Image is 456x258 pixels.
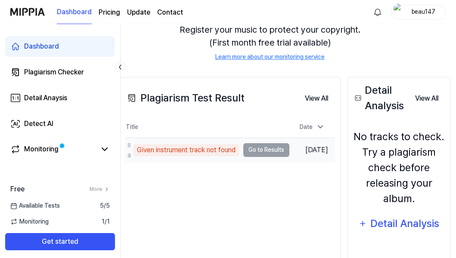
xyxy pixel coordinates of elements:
[5,233,115,250] button: Get started
[24,93,67,103] div: Detail Anaysis
[296,120,328,134] div: Date
[10,184,25,194] span: Free
[215,52,325,61] a: Learn more about our monitoring service
[406,7,440,16] div: beau147
[5,36,115,57] a: Dashboard
[10,201,60,210] span: Available Tests
[10,144,96,154] a: Monitoring
[127,140,131,160] div: safari audio
[353,213,445,234] button: Detail Analysis
[127,7,150,18] a: Update
[24,41,59,52] div: Dashboard
[408,90,445,107] button: View All
[298,90,335,107] button: View All
[57,0,92,24] a: Dashboard
[370,215,440,232] div: Detail Analysis
[125,117,289,138] th: Title
[10,217,49,226] span: Monitoring
[99,7,120,18] a: Pricing
[372,7,383,17] img: 알림
[24,67,84,77] div: Plagiarism Checker
[289,138,335,162] td: [DATE]
[133,144,239,156] div: Given instrument track not found
[353,83,408,114] div: Detail Analysis
[5,62,115,83] a: Plagiarism Checker
[125,90,245,106] div: Plagiarism Test Result
[157,7,183,18] a: Contact
[353,129,445,206] div: No tracks to check. Try a plagiarism check before releasing your album.
[100,201,110,210] span: 5 / 5
[5,88,115,108] a: Detail Anaysis
[394,3,404,21] img: profile
[5,114,115,134] a: Detect AI
[24,119,53,129] div: Detect AI
[391,5,446,19] button: profilebeau147
[90,185,110,193] a: More
[102,217,110,226] span: 1 / 1
[24,144,59,154] div: Monitoring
